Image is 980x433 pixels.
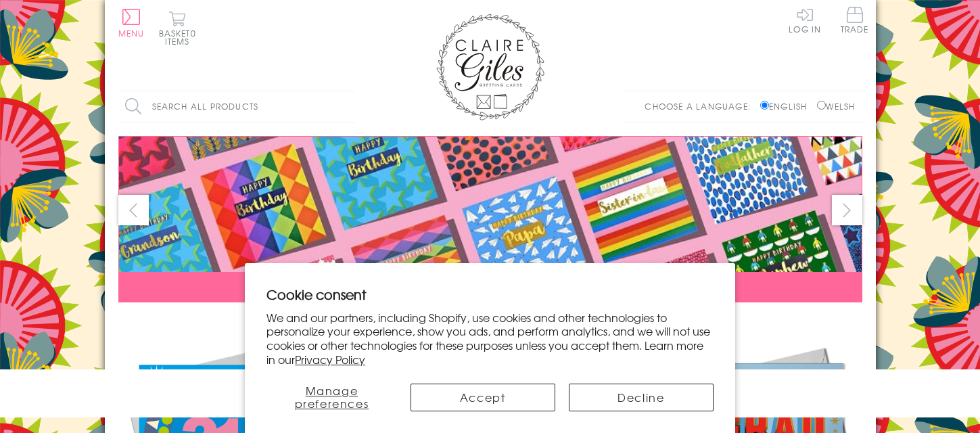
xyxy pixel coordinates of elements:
a: Log In [789,7,821,33]
span: 0 items [165,27,196,47]
label: English [760,100,814,112]
input: Welsh [817,101,826,110]
input: English [760,101,769,110]
p: We and our partners, including Shopify, use cookies and other technologies to personalize your ex... [266,311,714,367]
img: Claire Giles Greetings Cards [436,14,544,120]
a: Trade [841,7,869,36]
button: next [832,195,862,225]
h2: Cookie consent [266,285,714,304]
button: prev [118,195,149,225]
span: Manage preferences [295,382,369,411]
label: Welsh [817,100,856,112]
span: Menu [118,27,145,39]
input: Search [342,91,355,122]
button: Basket0 items [159,11,196,45]
button: Decline [569,384,714,411]
a: Privacy Policy [295,351,365,367]
button: Manage preferences [266,384,396,411]
p: Choose a language: [645,100,757,112]
input: Search all products [118,91,355,122]
button: Menu [118,9,145,37]
div: Carousel Pagination [118,313,862,334]
button: Accept [411,384,555,411]
span: Trade [841,7,869,33]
